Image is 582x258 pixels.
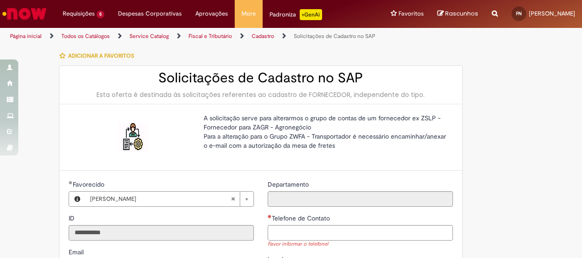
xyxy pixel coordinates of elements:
div: Padroniza [269,9,322,20]
label: Somente leitura - Email [69,247,86,257]
p: +GenAi [300,9,322,20]
h2: Solicitações de Cadastro no SAP [69,70,453,86]
span: [PERSON_NAME] [90,192,231,206]
a: Solicitações de Cadastro no SAP [294,32,375,40]
a: Cadastro [252,32,274,40]
label: Somente leitura - Departamento [268,180,311,189]
a: [PERSON_NAME]Limpar campo Favorecido [86,192,253,206]
span: Obrigatório Preenchido [69,181,73,184]
span: Aprovações [195,9,228,18]
div: Esta oferta é destinada às solicitações referentes ao cadastro de FORNECEDOR, independente do tipo. [69,90,453,99]
span: Somente leitura - Email [69,248,86,256]
span: More [242,9,256,18]
span: Somente leitura - ID [69,214,76,222]
button: Adicionar a Favoritos [59,46,139,65]
p: A solicitação serve para alterarmos o grupo de contas de um fornecedor ex ZSLP - Fornecedor para ... [204,113,446,150]
span: Rascunhos [445,9,478,18]
input: Telefone de Contato [268,225,453,241]
span: Despesas Corporativas [118,9,182,18]
a: Página inicial [10,32,42,40]
label: Somente leitura - ID [69,214,76,223]
img: ServiceNow [1,5,48,23]
input: ID [69,225,254,241]
span: Necessários [268,215,272,218]
span: Telefone de Contato [272,214,332,222]
div: Favor informar o telefone! [268,241,453,248]
span: 5 [97,11,104,18]
span: Adicionar a Favoritos [68,52,134,59]
img: Solicitações de Cadastro no SAP [118,123,147,152]
ul: Trilhas de página [7,28,381,45]
span: Favoritos [399,9,424,18]
a: Service Catalog [129,32,169,40]
input: Departamento [268,191,453,207]
a: Fiscal e Tributário [189,32,232,40]
abbr: Limpar campo Favorecido [226,192,240,206]
span: FN [516,11,522,16]
button: Favorecido, Visualizar este registro Fabiola Nogueira [69,192,86,206]
span: [PERSON_NAME] [529,10,575,17]
span: Necessários - Favorecido [73,180,106,188]
a: Rascunhos [437,10,478,18]
a: Todos os Catálogos [61,32,110,40]
span: Requisições [63,9,95,18]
